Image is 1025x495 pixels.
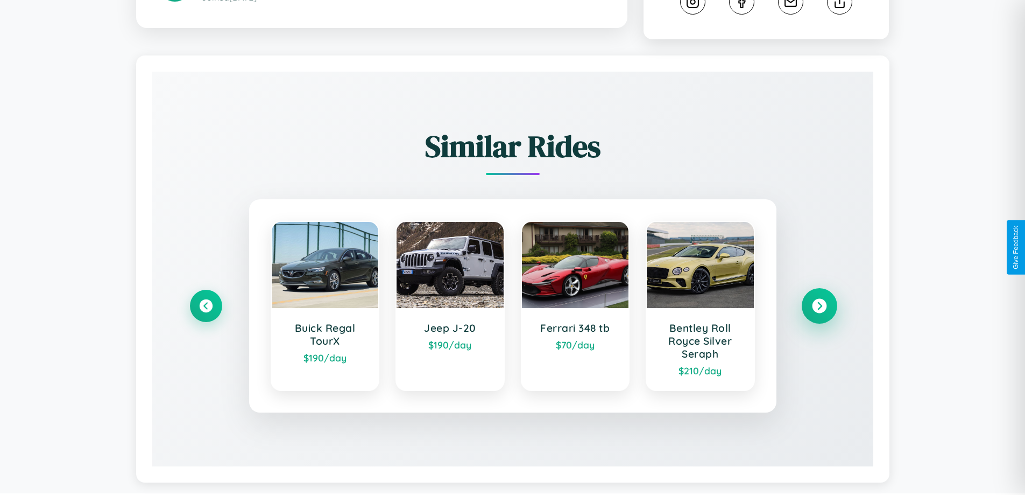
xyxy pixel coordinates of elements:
div: Give Feedback [1012,226,1020,269]
h3: Ferrari 348 tb [533,322,618,334]
h2: Similar Rides [190,126,836,167]
h3: Jeep J-20 [407,322,493,334]
a: Ferrari 348 tb$70/day [521,221,630,391]
div: $ 70 /day [533,339,618,351]
a: Bentley Roll Royce Silver Seraph$210/day [646,221,755,391]
a: Jeep J-20$190/day [395,221,505,391]
div: $ 210 /day [658,365,743,377]
div: $ 190 /day [282,352,368,364]
h3: Bentley Roll Royce Silver Seraph [658,322,743,360]
div: $ 190 /day [407,339,493,351]
h3: Buick Regal TourX [282,322,368,347]
a: Buick Regal TourX$190/day [271,221,380,391]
